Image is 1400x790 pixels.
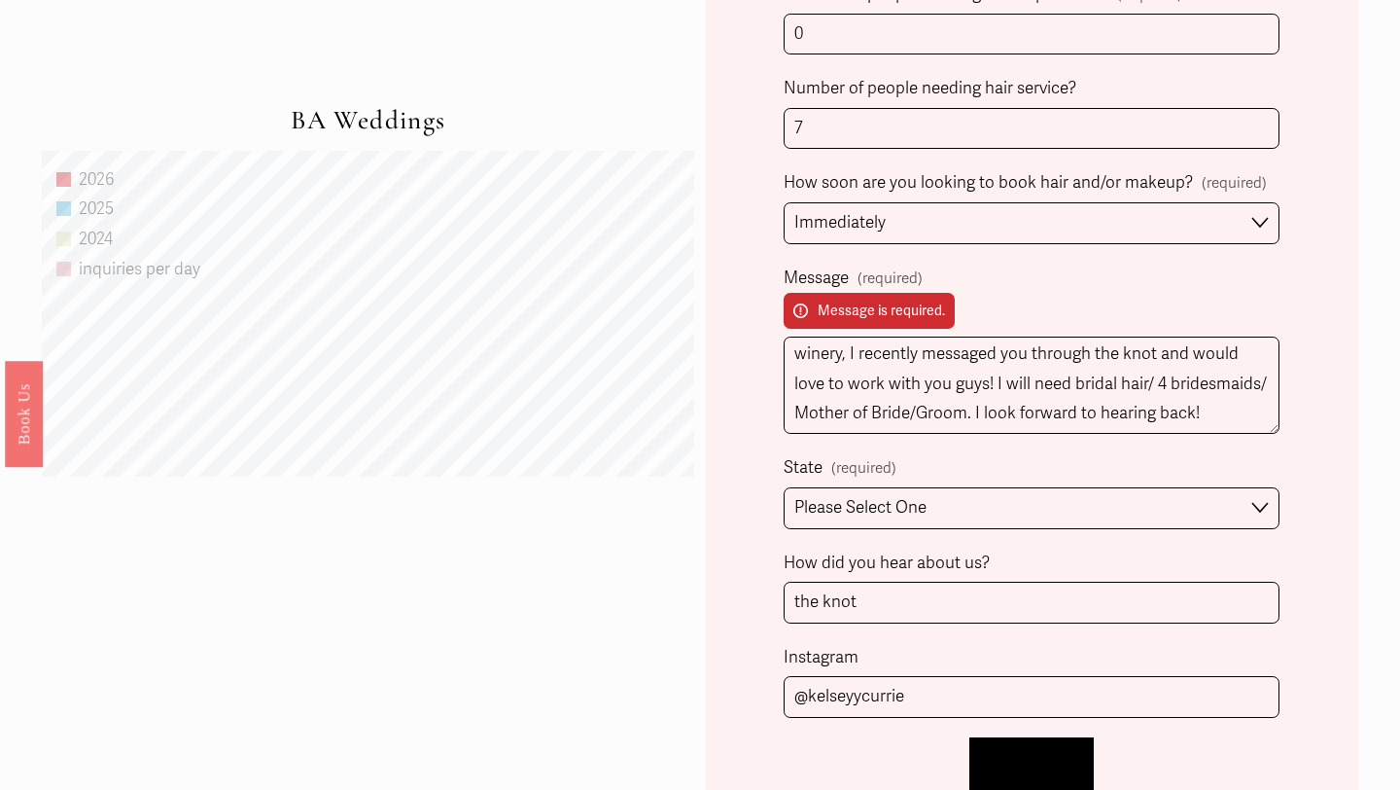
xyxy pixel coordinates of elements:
span: State [784,453,822,484]
span: (required) [831,455,896,482]
select: State [784,487,1279,529]
span: How soon are you looking to book hair and/or makeup? [784,168,1193,198]
span: How did you hear about us? [784,549,990,579]
span: Let's Chat! [992,755,1071,775]
span: Number of people needing hair service? [784,74,1076,104]
p: Message is required. [784,293,955,329]
span: (required) [857,266,923,292]
input: (including the bride) [784,108,1279,150]
span: Instagram [784,643,858,673]
a: Book Us [5,361,43,467]
span: Message [784,264,849,294]
select: How soon are you looking to book hair and/or makeup? [784,202,1279,244]
h2: BA Weddings [42,105,694,136]
input: (including the bride) [784,14,1279,55]
textarea: Hi! I am looking for a hairstylist for my wedding at montaluce winery, I recently messaged you th... [784,337,1279,434]
span: (required) [1202,170,1267,197]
